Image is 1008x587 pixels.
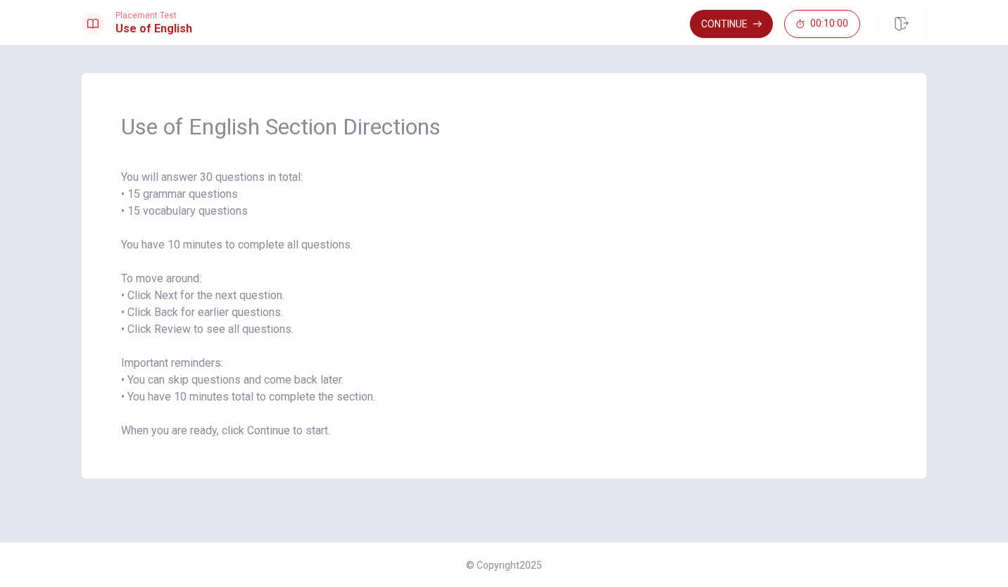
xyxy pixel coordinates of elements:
span: 00:10:00 [810,18,848,30]
button: Continue [690,10,773,38]
span: Use of English Section Directions [121,113,887,141]
span: Placement Test [115,11,192,20]
h1: Use of English [115,20,192,37]
span: You will answer 30 questions in total: • 15 grammar questions • 15 vocabulary questions You have ... [121,169,887,439]
button: 00:10:00 [784,10,860,38]
span: © Copyright 2025 [466,560,542,571]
